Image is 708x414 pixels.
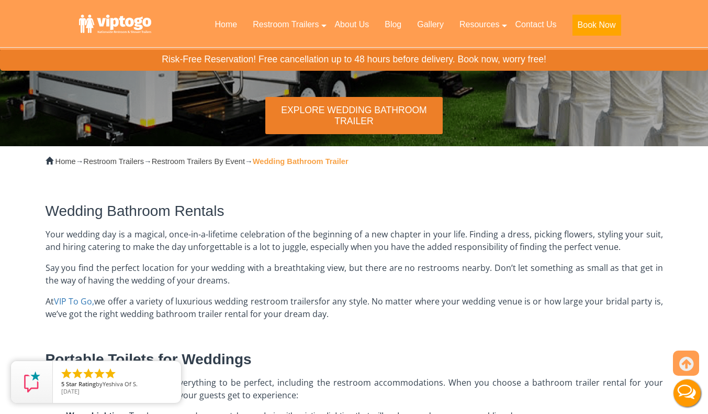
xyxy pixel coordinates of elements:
[61,381,173,388] span: by
[55,157,349,166] span: → → →
[46,296,663,320] span: for any style. No matter where your wedding venue is or how large your bridal party is, we’ve got...
[82,367,95,380] li: 
[409,13,452,36] a: Gallery
[21,372,42,393] img: Review Rating
[104,367,117,380] li: 
[46,203,663,220] h2: Wedding Bathroom Rentals
[61,387,80,395] span: [DATE]
[46,377,663,401] span: It’s your big day, and you want everything to be perfect, including the restroom accommodations. ...
[103,380,138,388] span: Yeshiva Of S.
[83,157,144,166] a: Restroom Trailers
[265,97,442,134] div: Explore Wedding Bathroom Trailer
[60,367,73,380] li: 
[152,157,245,166] a: Restroom Trailers By Event
[61,380,64,388] span: 5
[253,157,349,166] strong: Wedding Bathroom Trailer
[71,367,84,380] li: 
[46,296,319,307] span: At we offer a variety of luxurious wedding restroom trailers
[377,13,409,36] a: Blog
[46,351,252,367] span: Portable Toilets for Weddings
[507,13,564,36] a: Contact Us
[54,296,95,307] a: VIP To Go,
[55,157,76,166] a: Home
[452,13,507,36] a: Resources
[572,15,621,36] button: Book Now
[245,13,327,36] a: Restroom Trailers
[93,367,106,380] li: 
[207,13,245,36] a: Home
[327,13,377,36] a: About Us
[46,262,663,286] span: Say you find the perfect location for your wedding with a breathtaking view, but there are no res...
[66,380,96,388] span: Star Rating
[666,372,708,414] button: Live Chat
[46,228,663,253] span: Your wedding day is a magical, once-in-a-lifetime celebration of the beginning of a new chapter i...
[565,13,629,42] a: Book Now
